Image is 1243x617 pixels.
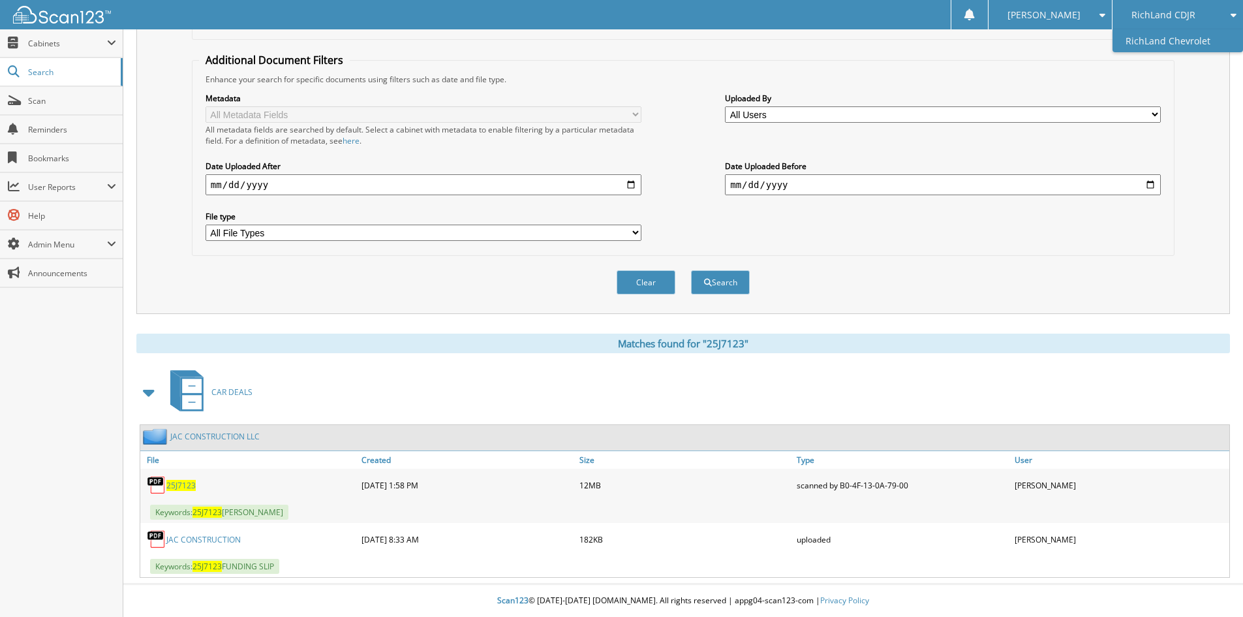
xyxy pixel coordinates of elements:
[1113,29,1243,52] a: RichLand Chevrolet
[147,475,166,495] img: PDF.png
[793,526,1011,552] div: uploaded
[199,53,350,67] legend: Additional Document Filters
[28,38,107,49] span: Cabinets
[358,451,576,469] a: Created
[691,270,750,294] button: Search
[211,387,253,398] span: CAR DEALS
[192,507,222,518] span: 25J7123
[28,210,116,221] span: Help
[793,451,1011,469] a: Type
[162,366,253,418] a: CAR DEALS
[28,182,107,193] span: User Reports
[576,451,794,469] a: Size
[1007,11,1081,19] span: [PERSON_NAME]
[143,428,170,445] img: folder2.png
[28,239,107,250] span: Admin Menu
[725,93,1161,104] label: Uploaded By
[820,595,869,606] a: Privacy Policy
[725,161,1161,172] label: Date Uploaded Before
[206,93,641,104] label: Metadata
[150,505,288,520] span: Keywords: [PERSON_NAME]
[206,211,641,222] label: File type
[147,530,166,549] img: PDF.png
[576,526,794,552] div: 182KB
[497,595,529,606] span: Scan123
[206,161,641,172] label: Date Uploaded After
[1131,11,1195,19] span: RichLand CDJR
[123,585,1243,617] div: © [DATE]-[DATE] [DOMAIN_NAME]. All rights reserved | appg04-scan123-com |
[136,334,1230,353] div: Matches found for "25J7123"
[617,270,675,294] button: Clear
[28,67,114,78] span: Search
[28,95,116,106] span: Scan
[1011,526,1229,552] div: [PERSON_NAME]
[358,526,576,552] div: [DATE] 8:33 AM
[199,74,1167,85] div: Enhance your search for specific documents using filters such as date and file type.
[206,124,641,146] div: All metadata fields are searched by default. Select a cabinet with metadata to enable filtering b...
[1011,472,1229,498] div: [PERSON_NAME]
[793,472,1011,498] div: scanned by B0-4F-13-0A-79-00
[166,534,241,545] a: JAC CONSTRUCTION
[206,174,641,195] input: start
[725,174,1161,195] input: end
[28,124,116,135] span: Reminders
[192,561,222,572] span: 25J7123
[1011,451,1229,469] a: User
[1178,554,1243,617] iframe: Chat Widget
[170,431,260,442] a: JAC CONSTRUCTION LLC
[343,135,360,146] a: here
[150,559,279,574] span: Keywords: FUNDING SLIP
[140,451,358,469] a: File
[13,6,111,24] img: scan123-logo-white.svg
[166,480,196,491] a: 25J7123
[28,153,116,164] span: Bookmarks
[28,268,116,279] span: Announcements
[576,472,794,498] div: 12MB
[358,472,576,498] div: [DATE] 1:58 PM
